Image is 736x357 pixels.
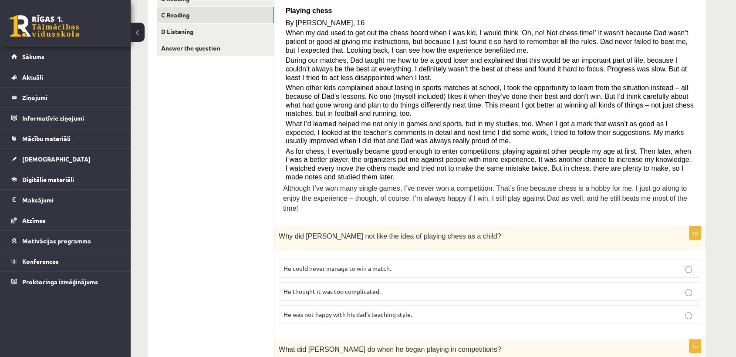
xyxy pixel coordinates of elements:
a: C Reading [157,7,274,23]
span: Proktoringa izmēģinājums [22,278,98,286]
a: Sākums [11,47,120,67]
legend: Informatīvie ziņojumi [22,108,120,128]
span: Although I’ve won many single games, I’ve never won a competition. That’s fine because chess is a... [283,185,687,212]
span: Sākums [22,53,44,61]
input: He could never manage to win a match. [685,266,692,273]
span: Aktuāli [22,73,43,81]
a: [DEMOGRAPHIC_DATA] [11,149,120,169]
span: [DEMOGRAPHIC_DATA] [22,155,91,163]
a: Informatīvie ziņojumi [11,108,120,128]
a: Answer the question [157,40,274,56]
span: Playing chess [286,7,332,14]
a: Atzīmes [11,210,120,230]
span: As for chess, I eventually became good enough to enter competitions, playing against other people... [286,148,691,181]
legend: Maksājumi [22,190,120,210]
a: Konferences [11,251,120,271]
a: Motivācijas programma [11,231,120,251]
span: He could never manage to win a match. [284,264,391,272]
a: Maksājumi [11,190,120,210]
span: Konferences [22,257,59,265]
span: What I’d learned helped me not only in games and sports, but in my studies, too. When I got a mar... [286,120,684,145]
a: Rīgas 1. Tālmācības vidusskola [10,15,79,37]
span: When my dad used to get out the chess board when I was kid, I would think ‘Oh, no! Not chess time... [286,29,688,54]
span: Motivācijas programma [22,237,91,245]
span: Why did [PERSON_NAME] not like the idea of playing chess as a child? [279,232,501,240]
span: He thought it was too complicated. [284,287,381,295]
span: When other kids complained about losing in sports matches at school, I took the opportunity to le... [286,84,694,117]
a: Ziņojumi [11,88,120,108]
span: Atzīmes [22,216,46,224]
span: Digitālie materiāli [22,175,74,183]
p: 1p [689,226,701,240]
span: He was not happy with his dad’s teaching style. [284,310,412,318]
a: Aktuāli [11,67,120,87]
span: During our matches, Dad taught me how to be a good loser and explained that this would be an impo... [286,57,687,81]
input: He was not happy with his dad’s teaching style. [685,312,692,319]
p: 1p [689,339,701,353]
a: Mācību materiāli [11,128,120,148]
legend: Ziņojumi [22,88,120,108]
input: He thought it was too complicated. [685,289,692,296]
a: Proktoringa izmēģinājums [11,272,120,292]
span: Mācību materiāli [22,135,71,142]
span: What did [PERSON_NAME] do when he began playing in competitions? [279,346,501,353]
a: Digitālie materiāli [11,169,120,189]
span: By [PERSON_NAME], 16 [286,19,365,27]
a: D Listening [157,24,274,40]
